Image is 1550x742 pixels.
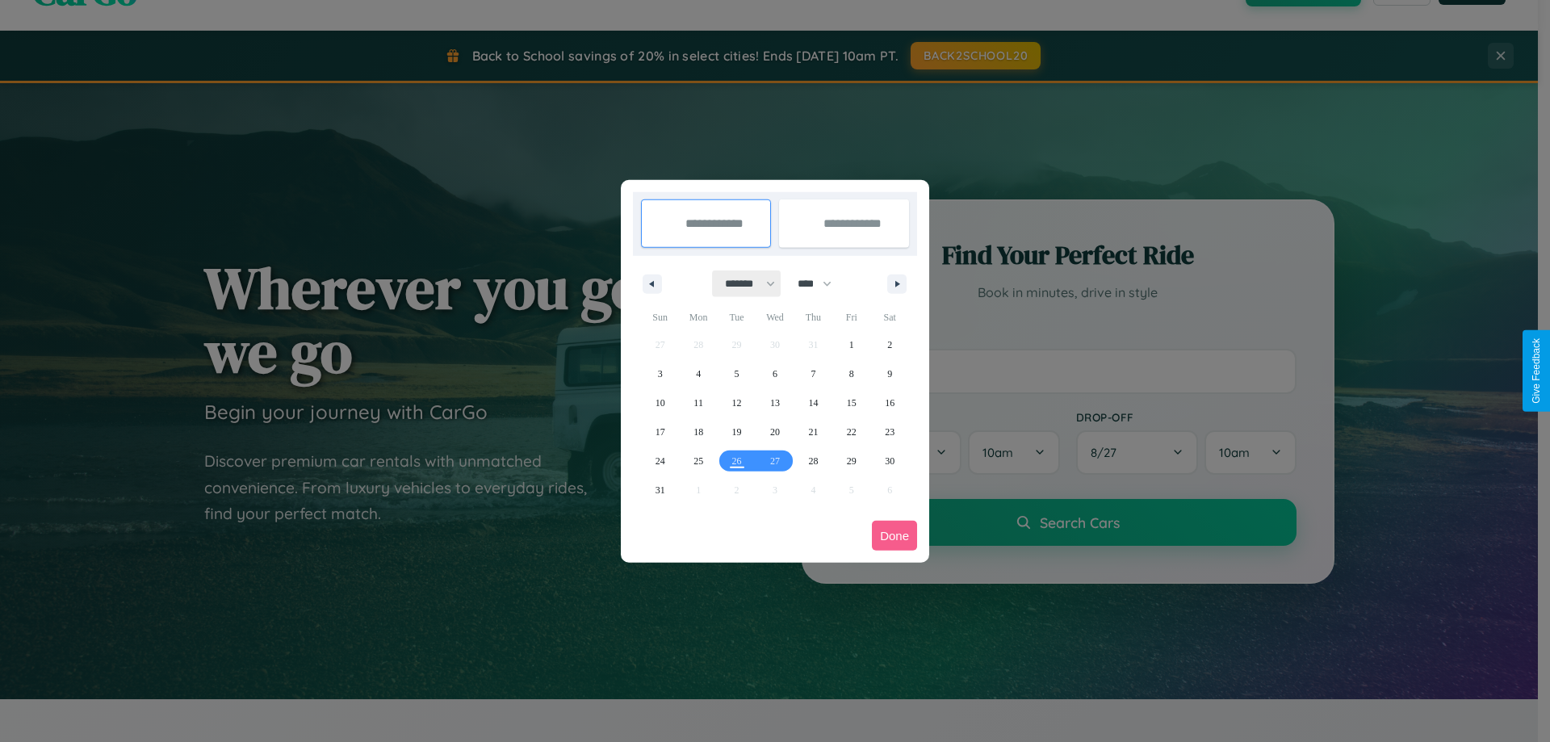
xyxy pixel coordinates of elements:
button: 11 [679,388,717,417]
span: 23 [885,417,894,446]
span: 1 [849,330,854,359]
span: 19 [732,417,742,446]
span: Thu [794,304,832,330]
span: 2 [887,330,892,359]
span: 6 [773,359,777,388]
button: 13 [756,388,794,417]
span: 8 [849,359,854,388]
button: 15 [832,388,870,417]
span: 10 [656,388,665,417]
button: 5 [718,359,756,388]
button: 12 [718,388,756,417]
button: 2 [871,330,909,359]
button: 18 [679,417,717,446]
button: 8 [832,359,870,388]
div: Give Feedback [1531,338,1542,404]
span: 31 [656,476,665,505]
span: 20 [770,417,780,446]
button: 25 [679,446,717,476]
span: 9 [887,359,892,388]
button: 23 [871,417,909,446]
button: 22 [832,417,870,446]
button: 3 [641,359,679,388]
button: 6 [756,359,794,388]
button: 19 [718,417,756,446]
span: 7 [811,359,815,388]
span: 22 [847,417,857,446]
span: 25 [693,446,703,476]
button: 28 [794,446,832,476]
button: 16 [871,388,909,417]
span: 5 [735,359,739,388]
button: 24 [641,446,679,476]
span: 16 [885,388,894,417]
span: 26 [732,446,742,476]
span: 24 [656,446,665,476]
button: 30 [871,446,909,476]
span: 14 [808,388,818,417]
span: Fri [832,304,870,330]
span: Sun [641,304,679,330]
button: 1 [832,330,870,359]
span: 18 [693,417,703,446]
button: 27 [756,446,794,476]
button: Done [872,521,917,551]
span: 28 [808,446,818,476]
span: 3 [658,359,663,388]
button: 4 [679,359,717,388]
span: Mon [679,304,717,330]
button: 20 [756,417,794,446]
span: Sat [871,304,909,330]
button: 9 [871,359,909,388]
span: Tue [718,304,756,330]
button: 26 [718,446,756,476]
span: Wed [756,304,794,330]
button: 10 [641,388,679,417]
button: 7 [794,359,832,388]
span: 21 [808,417,818,446]
span: 12 [732,388,742,417]
button: 14 [794,388,832,417]
span: 15 [847,388,857,417]
span: 13 [770,388,780,417]
span: 29 [847,446,857,476]
span: 17 [656,417,665,446]
span: 30 [885,446,894,476]
button: 17 [641,417,679,446]
button: 29 [832,446,870,476]
span: 4 [696,359,701,388]
span: 11 [693,388,703,417]
button: 31 [641,476,679,505]
span: 27 [770,446,780,476]
button: 21 [794,417,832,446]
